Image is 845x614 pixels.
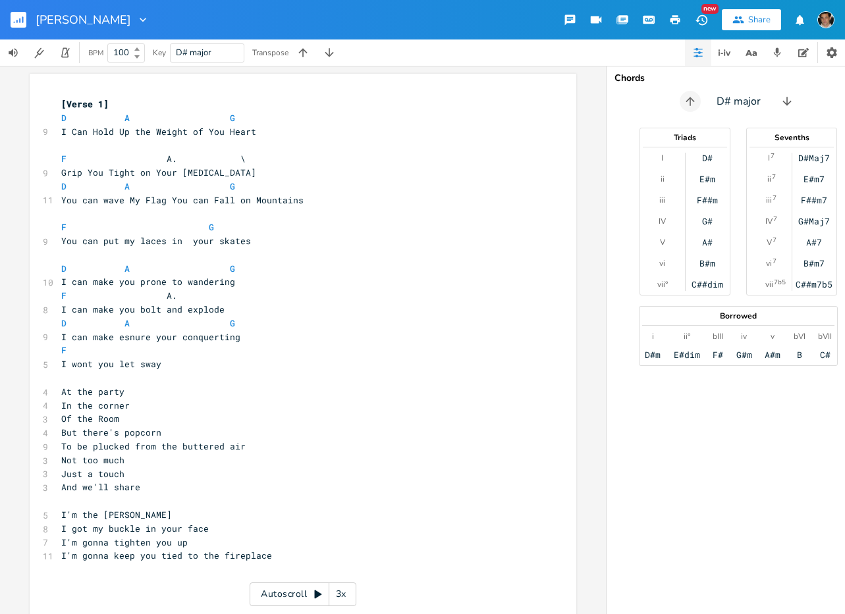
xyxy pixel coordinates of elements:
[61,153,67,165] span: F
[765,349,780,360] div: A#m
[61,180,67,192] span: D
[61,263,67,274] span: D
[765,216,773,226] div: IV
[88,49,103,57] div: BPM
[61,523,209,534] span: I got my buckle in your face
[230,180,235,192] span: G
[61,166,256,178] span: Grip You Tight on Your [MEDICAL_DATA]
[153,49,166,57] div: Key
[61,399,130,411] span: In the corner
[61,126,256,138] span: I Can Hold Up the Weight of You Heart
[640,134,730,141] div: Triads
[661,174,665,184] div: ii
[806,237,822,247] div: A#7
[61,194,304,206] span: You can wave My Flag You can Fall on Mountains
[798,216,830,226] div: G#Maj7
[768,153,770,163] div: I
[771,331,775,342] div: v
[699,258,715,269] div: B#m
[713,331,723,342] div: bIII
[772,172,776,182] sup: 7
[818,331,832,342] div: bVII
[684,331,690,342] div: ii°
[230,317,235,329] span: G
[124,112,130,124] span: A
[61,112,67,124] span: D
[61,426,161,438] span: But there's popcorn
[701,4,719,14] div: New
[657,279,668,290] div: vii°
[797,349,802,360] div: B
[796,279,832,290] div: C##m7b5
[773,256,777,267] sup: 7
[61,536,188,548] span: I'm gonna tighten you up
[61,468,124,480] span: Just a touch
[61,386,124,397] span: At the party
[748,14,771,26] div: Share
[61,98,109,110] span: [Verse 1]
[702,237,713,247] div: A#
[652,331,654,342] div: i
[817,11,834,28] img: John Pick
[250,582,356,606] div: Autoscroll
[176,47,211,59] span: D# major
[820,349,831,360] div: C#
[736,349,752,360] div: G#m
[713,349,723,360] div: F#
[61,235,251,247] span: You can put my laces in your skates
[702,216,713,226] div: G#
[765,279,773,290] div: vii
[674,349,700,360] div: E#dim
[692,279,723,290] div: C##dim
[36,14,131,26] span: [PERSON_NAME]
[124,317,130,329] span: A
[61,481,140,493] span: And we'll share
[329,582,353,606] div: 3x
[61,276,235,288] span: I can make you prone to wandering
[124,180,130,192] span: A
[801,195,827,205] div: F##m7
[722,9,781,30] button: Share
[773,193,777,203] sup: 7
[61,303,225,315] span: I can make you bolt and explode
[741,331,747,342] div: iv
[61,550,272,561] span: I'm gonna keep you tied to the fireplace
[209,221,214,233] span: G
[645,349,661,360] div: D#m
[774,277,786,288] sup: 7b5
[794,331,805,342] div: bVI
[659,258,665,269] div: vi
[688,8,715,32] button: New
[61,317,67,329] span: D
[771,151,775,161] sup: 7
[61,344,67,356] span: F
[767,237,772,247] div: V
[773,235,777,245] sup: 7
[61,153,246,165] span: A. \
[61,358,161,370] span: I wont you let sway
[766,195,772,205] div: iii
[61,440,246,452] span: To be plucked from the buttered air
[699,174,715,184] div: E#m
[61,290,67,301] span: F
[61,413,119,424] span: Of the Room
[61,221,67,233] span: F
[766,258,772,269] div: vi
[660,237,665,247] div: V
[61,331,240,343] span: I can make esnure your conquerting
[230,112,235,124] span: G
[252,49,288,57] div: Transpose
[702,153,713,163] div: D#
[747,134,836,141] div: Sevenths
[640,312,837,320] div: Borrowed
[717,94,761,109] span: D# major
[659,195,665,205] div: iii
[124,263,130,274] span: A
[61,290,198,301] span: A.
[659,216,666,226] div: IV
[804,174,825,184] div: E#m7
[767,174,771,184] div: ii
[661,153,663,163] div: I
[804,258,825,269] div: B#m7
[230,263,235,274] span: G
